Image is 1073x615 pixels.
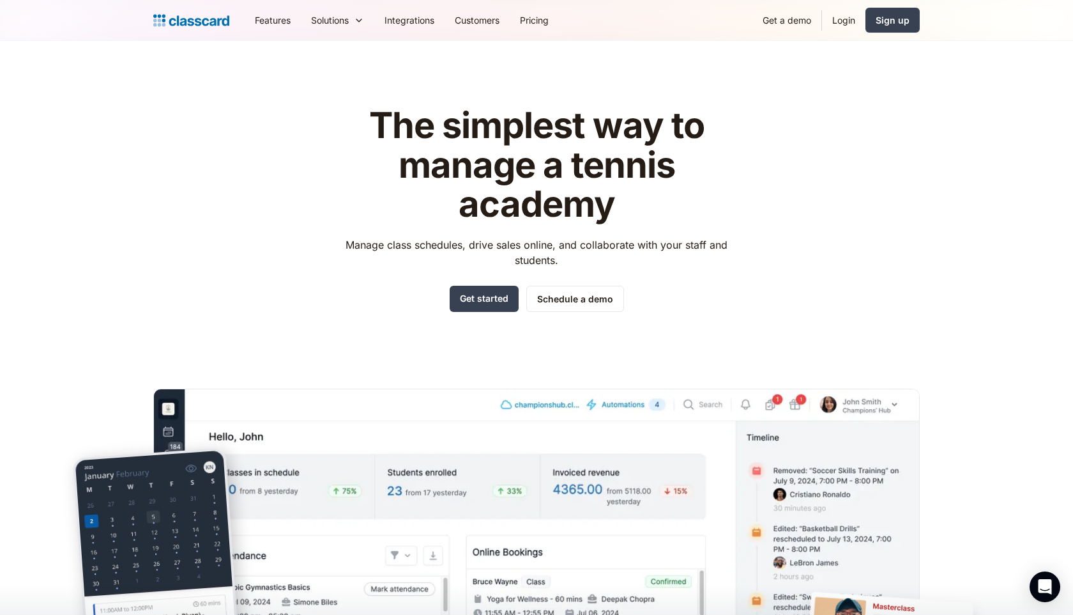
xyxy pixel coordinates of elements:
[311,13,349,27] div: Solutions
[876,13,909,27] div: Sign up
[334,106,740,224] h1: The simplest way to manage a tennis academy
[822,6,865,35] a: Login
[865,8,920,33] a: Sign up
[334,237,740,268] p: Manage class schedules, drive sales online, and collaborate with your staff and students.
[245,6,301,35] a: Features
[510,6,559,35] a: Pricing
[153,12,229,29] a: home
[526,286,624,312] a: Schedule a demo
[450,286,519,312] a: Get started
[301,6,374,35] div: Solutions
[445,6,510,35] a: Customers
[374,6,445,35] a: Integrations
[1030,572,1060,602] div: Open Intercom Messenger
[752,6,821,35] a: Get a demo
